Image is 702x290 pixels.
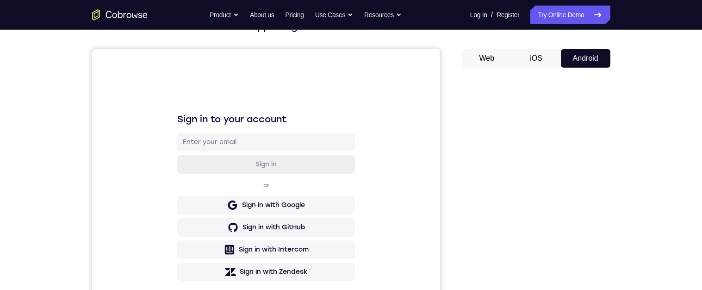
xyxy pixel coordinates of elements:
button: Sign in with Intercom [85,191,263,210]
div: Sign in with Zendesk [148,218,216,227]
div: Sign in with Google [150,151,213,161]
button: Use Cases [315,6,353,24]
a: Register [497,6,519,24]
a: Pricing [285,6,304,24]
button: Resources [364,6,402,24]
button: iOS [511,49,561,68]
button: Web [462,49,512,68]
button: Sign in with GitHub [85,169,263,188]
div: Sign in with Intercom [147,196,217,205]
a: About us [250,6,274,24]
p: or [169,132,179,140]
div: Sign in with GitHub [150,174,213,183]
button: Android [561,49,610,68]
span: / [491,9,493,20]
button: Sign in with Google [85,147,263,165]
a: Try Online Demo [530,6,610,24]
button: Product [210,6,239,24]
a: Create a new account [156,240,222,246]
p: Don't have an account? [85,240,263,247]
button: Sign in with Zendesk [85,214,263,232]
a: Go to the home page [92,9,148,20]
a: Log In [470,6,487,24]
